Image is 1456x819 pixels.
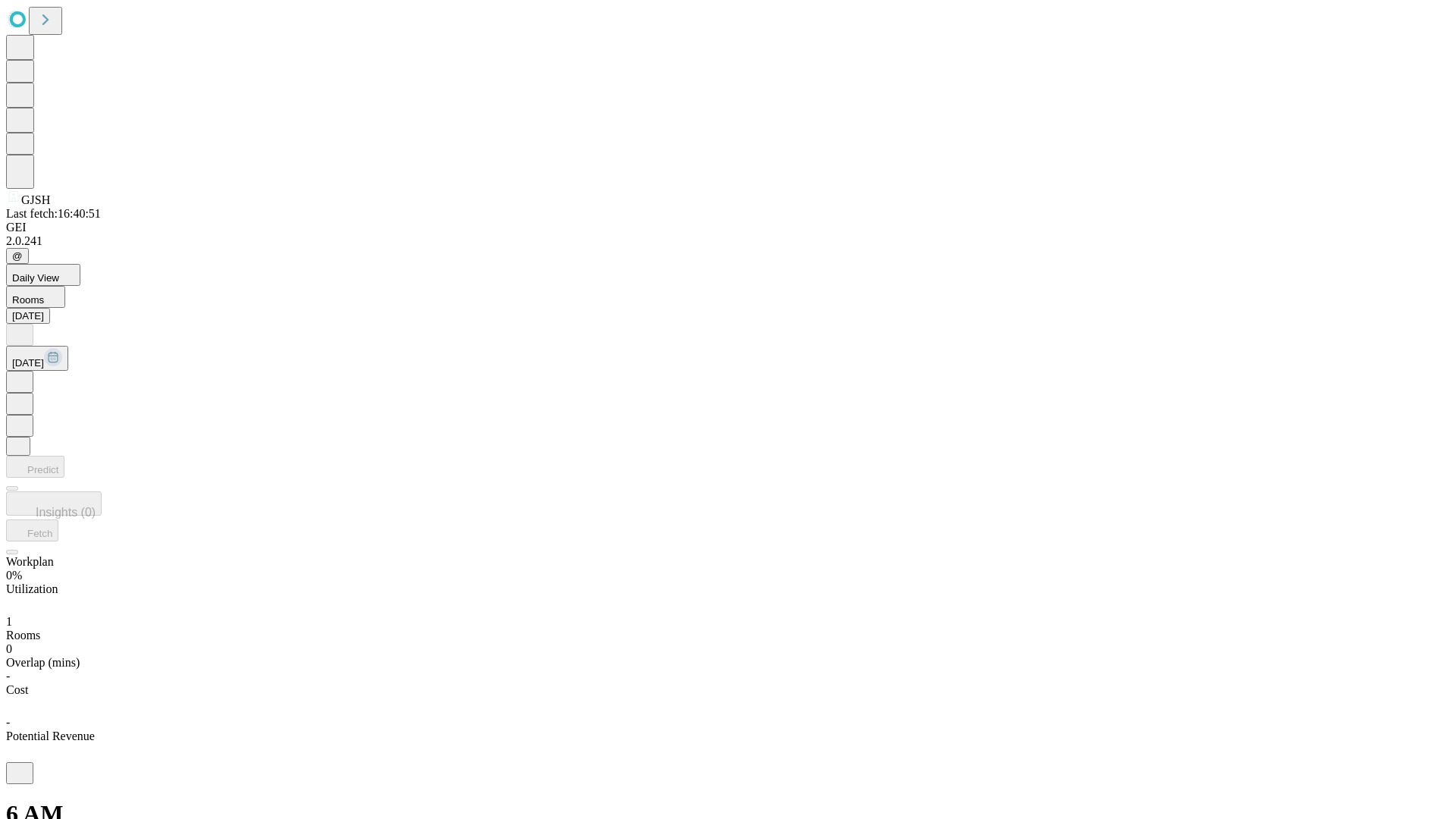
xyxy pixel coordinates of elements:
span: 1 [6,615,12,628]
span: Daily View [12,272,59,284]
span: GJSH [21,193,50,206]
div: 2.0.241 [6,234,1450,248]
button: Predict [6,456,64,478]
span: Insights (0) [36,506,96,519]
button: [DATE] [6,308,50,324]
span: Rooms [6,629,40,642]
span: Utilization [6,582,58,595]
span: - [6,716,10,729]
span: Potential Revenue [6,730,95,742]
span: Last fetch: 16:40:51 [6,207,101,220]
span: Cost [6,683,28,696]
span: @ [12,250,23,262]
span: 0 [6,642,12,655]
button: Insights (0) [6,491,102,516]
span: Overlap (mins) [6,656,80,669]
button: Daily View [6,264,80,286]
span: [DATE] [12,357,44,369]
button: [DATE] [6,346,68,371]
span: Workplan [6,555,54,568]
button: @ [6,248,29,264]
span: - [6,670,10,682]
div: GEI [6,221,1450,234]
button: Fetch [6,519,58,541]
button: Rooms [6,286,65,308]
span: Rooms [12,294,44,306]
span: 0% [6,569,22,582]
